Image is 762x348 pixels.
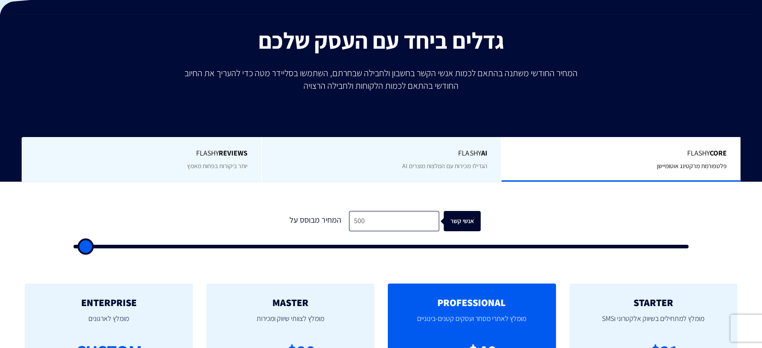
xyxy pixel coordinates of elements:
[515,148,726,159] span: Flashy
[401,308,542,339] p: מומלץ לאתרי מסחר ועסקים קטנים-בינוניים
[35,148,248,159] span: Flashy
[38,308,179,339] p: מומלץ לארגונים
[7,28,755,53] h2: גדלים ביחד עם העסק שלכם
[178,67,584,92] p: המחיר החודשי משתנה בהתאם לכמות אנשי הקשר בחשבון ולחבילה שבחרתם, השתמשו בסליידר מטה כדי להעריך את ...
[281,211,349,231] div: המחיר מבוסס על
[401,297,542,308] h2: PROFESSIONAL
[657,162,727,170] span: פלטפורמת מרקטינג אוטומיישן
[220,297,361,308] h2: MASTER
[583,297,724,308] h2: STARTER
[187,162,248,170] span: יותר ביקורות בפחות מאמץ
[402,162,487,170] span: הגדילו מכירות עם המלצות מוצרים AI
[450,211,487,231] div: אנשי קשר
[583,308,724,339] p: מומלץ למתחילים בשיווק אלקטרוני וSMS
[38,297,179,308] h2: ENTERPRISE
[220,308,361,339] p: מומלץ לצוותי שיווק ומכירות
[481,148,487,158] b: AI
[219,148,248,158] b: REVIEWS
[275,148,487,159] span: Flashy
[710,148,727,158] b: Core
